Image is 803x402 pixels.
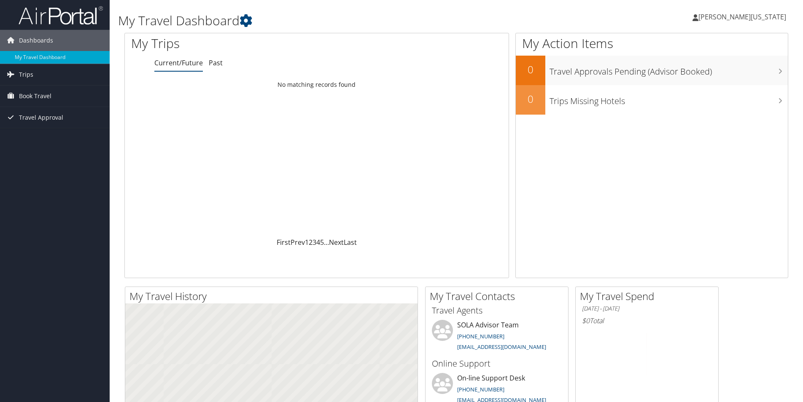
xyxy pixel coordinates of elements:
span: Dashboards [19,30,53,51]
h6: Total [582,316,712,325]
td: No matching records found [125,77,509,92]
a: Current/Future [154,58,203,67]
a: First [277,238,291,247]
a: 5 [320,238,324,247]
h3: Online Support [432,358,562,370]
span: … [324,238,329,247]
h2: My Travel Contacts [430,289,568,303]
h3: Trips Missing Hotels [550,91,788,107]
h2: 0 [516,92,545,106]
a: 0Trips Missing Hotels [516,85,788,115]
h3: Travel Approvals Pending (Advisor Booked) [550,62,788,78]
h1: My Trips [131,35,342,52]
img: airportal-logo.png [19,5,103,25]
h3: Travel Agents [432,305,562,316]
a: 0Travel Approvals Pending (Advisor Booked) [516,56,788,85]
a: Prev [291,238,305,247]
a: Next [329,238,344,247]
span: Trips [19,64,33,85]
li: SOLA Advisor Team [428,320,566,354]
a: 3 [313,238,316,247]
a: [EMAIL_ADDRESS][DOMAIN_NAME] [457,343,546,351]
a: Last [344,238,357,247]
span: $0 [582,316,590,325]
a: 4 [316,238,320,247]
span: Book Travel [19,86,51,107]
h2: My Travel History [129,289,418,303]
span: [PERSON_NAME][US_STATE] [698,12,786,21]
a: 2 [309,238,313,247]
h1: My Travel Dashboard [118,12,569,29]
a: [PHONE_NUMBER] [457,332,504,340]
h2: 0 [516,62,545,77]
h2: My Travel Spend [580,289,718,303]
h1: My Action Items [516,35,788,52]
h6: [DATE] - [DATE] [582,305,712,313]
a: [PHONE_NUMBER] [457,386,504,393]
a: [PERSON_NAME][US_STATE] [693,4,795,29]
a: 1 [305,238,309,247]
a: Past [209,58,223,67]
span: Travel Approval [19,107,63,128]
